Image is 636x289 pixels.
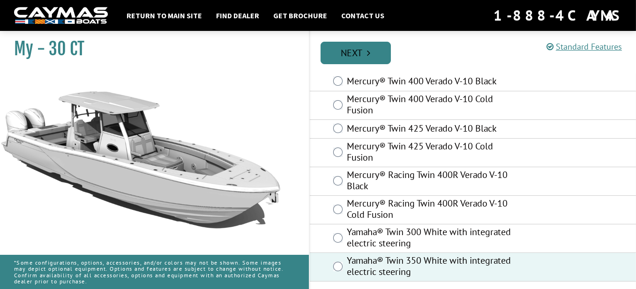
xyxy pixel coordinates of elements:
[546,41,622,52] a: Standard Features
[321,42,391,64] a: Next
[347,123,521,136] label: Mercury® Twin 425 Verado V-10 Black
[337,9,389,22] a: Contact Us
[269,9,332,22] a: Get Brochure
[14,255,295,289] p: *Some configurations, options, accessories, and/or colors may not be shown. Some images may depic...
[347,141,521,165] label: Mercury® Twin 425 Verado V-10 Cold Fusion
[494,5,622,26] div: 1-888-4CAYMAS
[347,75,521,89] label: Mercury® Twin 400 Verado V-10 Black
[14,7,108,24] img: white-logo-c9c8dbefe5ff5ceceb0f0178aa75bf4bb51f6bca0971e226c86eb53dfe498488.png
[347,169,521,194] label: Mercury® Racing Twin 400R Verado V-10 Black
[347,198,521,222] label: Mercury® Racing Twin 400R Verado V-10 Cold Fusion
[347,255,521,280] label: Yamaha® Twin 350 White with integrated electric steering
[347,226,521,251] label: Yamaha® Twin 300 White with integrated electric steering
[14,38,285,59] h1: My - 30 CT
[347,93,521,118] label: Mercury® Twin 400 Verado V-10 Cold Fusion
[122,9,207,22] a: Return to main site
[211,9,264,22] a: Find Dealer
